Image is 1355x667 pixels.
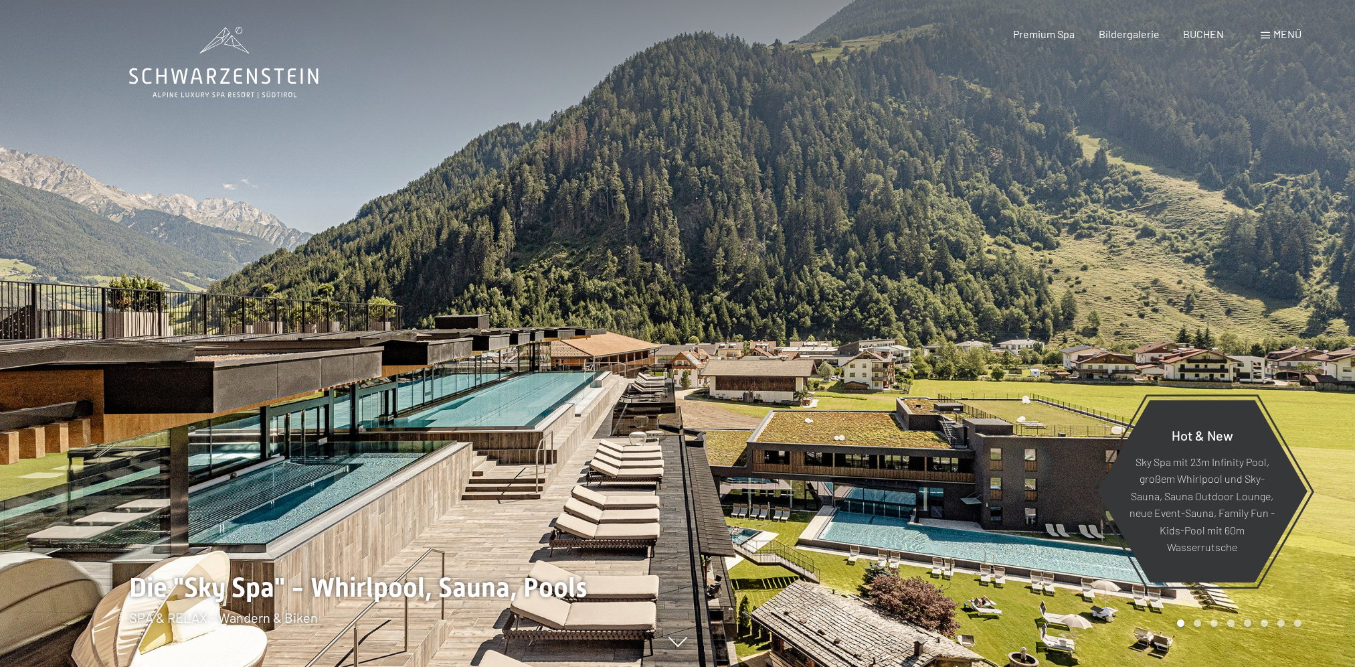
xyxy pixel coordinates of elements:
span: Menü [1273,27,1301,40]
div: Carousel Pagination [1172,619,1301,627]
div: Carousel Page 5 [1244,619,1251,627]
div: Carousel Page 7 [1277,619,1285,627]
div: Carousel Page 8 [1294,619,1301,627]
p: Sky Spa mit 23m Infinity Pool, großem Whirlpool und Sky-Sauna, Sauna Outdoor Lounge, neue Event-S... [1130,453,1275,556]
a: Hot & New Sky Spa mit 23m Infinity Pool, großem Whirlpool und Sky-Sauna, Sauna Outdoor Lounge, ne... [1096,399,1308,583]
span: Hot & New [1172,427,1233,443]
div: Carousel Page 6 [1261,619,1268,627]
div: Carousel Page 1 (Current Slide) [1177,619,1184,627]
div: Carousel Page 3 [1210,619,1218,627]
div: Carousel Page 2 [1194,619,1201,627]
div: Carousel Page 4 [1227,619,1235,627]
a: Bildergalerie [1099,27,1160,40]
a: Premium Spa [1013,27,1075,40]
a: BUCHEN [1183,27,1224,40]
